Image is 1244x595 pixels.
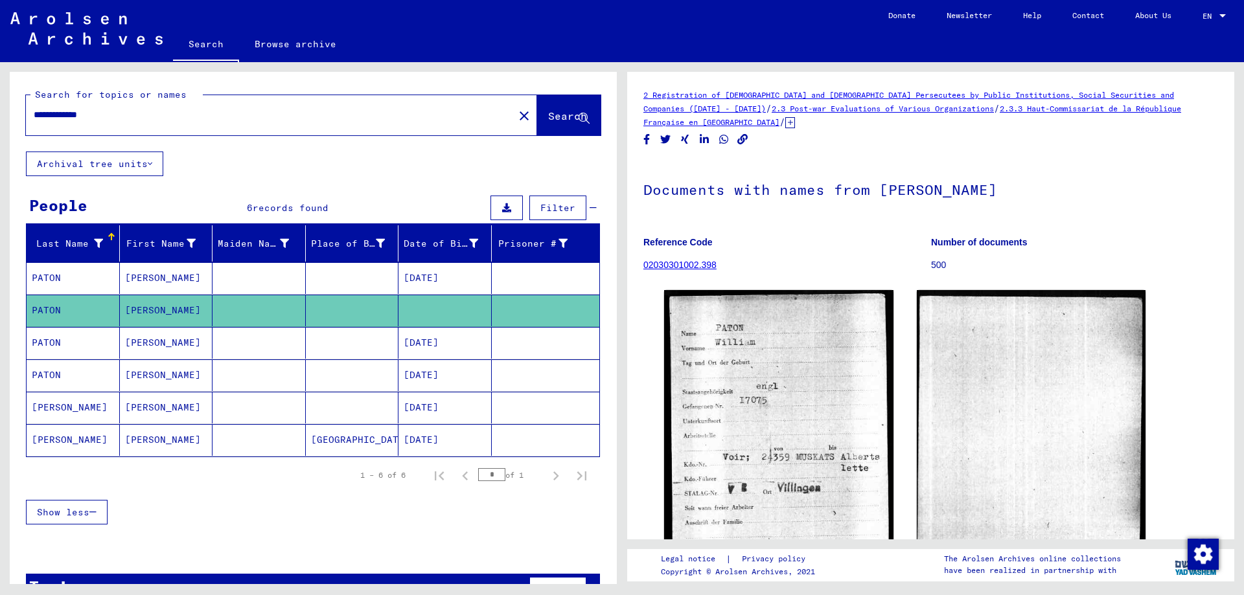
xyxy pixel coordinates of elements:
div: Last Name [32,233,119,254]
img: yv_logo.png [1172,548,1221,581]
button: Clear [511,102,537,128]
img: Change consent [1188,539,1219,570]
div: Place of Birth [311,233,402,254]
div: Maiden Name [218,233,305,254]
mat-cell: [DATE] [398,392,492,423]
span: Show less [37,506,89,518]
button: Archival tree units [26,152,163,176]
b: Reference Code [643,237,713,247]
p: The Arolsen Archives online collections [944,553,1121,565]
mat-icon: close [516,108,532,124]
span: Filter [540,202,575,214]
span: EN [1203,12,1217,21]
div: First Name [125,237,196,251]
mat-cell: PATON [27,327,120,359]
mat-header-cell: Last Name [27,225,120,262]
mat-cell: PATON [27,295,120,326]
mat-cell: [DATE] [398,327,492,359]
mat-cell: [PERSON_NAME] [120,295,213,326]
span: Filter [540,583,575,595]
div: Change consent [1187,538,1218,569]
mat-cell: [PERSON_NAME] [120,262,213,294]
div: Date of Birth [404,237,478,251]
button: Search [537,95,601,135]
span: / [779,116,785,128]
div: 1 – 6 of 6 [360,469,406,481]
mat-cell: [DATE] [398,359,492,391]
span: 6 [247,202,253,214]
div: Prisoner # [497,233,584,254]
div: People [29,194,87,217]
a: 2.3 Post-war Evaluations of Various Organizations [772,104,994,113]
a: Search [173,28,239,62]
div: Prisoner # [497,237,568,251]
b: Number of documents [931,237,1028,247]
div: First Name [125,233,213,254]
span: / [994,102,1000,114]
button: Next page [543,462,569,488]
button: Share on Xing [678,131,692,148]
mat-cell: PATON [27,359,120,391]
button: Show less [26,500,108,524]
button: Share on LinkedIn [698,131,711,148]
span: Search [548,109,587,122]
mat-header-cell: Date of Birth [398,225,492,262]
button: First page [426,462,452,488]
a: 02030301002.398 [643,260,717,270]
div: Maiden Name [218,237,289,251]
div: of 1 [478,469,543,481]
button: Share on Facebook [640,131,654,148]
button: Share on Twitter [659,131,673,148]
mat-cell: [PERSON_NAME] [120,359,213,391]
button: Filter [529,196,586,220]
div: Place of Birth [311,237,386,251]
p: Copyright © Arolsen Archives, 2021 [661,566,821,578]
mat-cell: [PERSON_NAME] [120,327,213,359]
mat-cell: [DATE] [398,424,492,456]
p: 500 [931,258,1218,272]
mat-header-cell: Place of Birth [306,225,399,262]
span: records found [253,202,328,214]
mat-cell: [GEOGRAPHIC_DATA] [306,424,399,456]
a: Privacy policy [731,552,821,566]
mat-cell: [PERSON_NAME] [27,424,120,456]
button: Copy link [736,131,750,148]
div: | [661,552,821,566]
div: Last Name [32,237,103,251]
mat-header-cell: First Name [120,225,213,262]
img: Arolsen_neg.svg [10,12,163,45]
a: Legal notice [661,552,726,566]
button: Previous page [452,462,478,488]
mat-header-cell: Maiden Name [213,225,306,262]
mat-cell: [PERSON_NAME] [120,424,213,456]
button: Share on WhatsApp [717,131,731,148]
mat-cell: [PERSON_NAME] [27,392,120,423]
button: Last page [569,462,595,488]
a: Browse archive [239,28,352,60]
span: / [766,102,772,114]
mat-label: Search for topics or names [35,89,187,100]
mat-cell: [DATE] [398,262,492,294]
mat-header-cell: Prisoner # [492,225,600,262]
a: 2 Registration of [DEMOGRAPHIC_DATA] and [DEMOGRAPHIC_DATA] Persecutees by Public Institutions, S... [643,90,1174,113]
mat-cell: PATON [27,262,120,294]
h1: Documents with names from [PERSON_NAME] [643,160,1218,217]
mat-cell: [PERSON_NAME] [120,392,213,423]
div: Date of Birth [404,233,494,254]
p: have been realized in partnership with [944,565,1121,576]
